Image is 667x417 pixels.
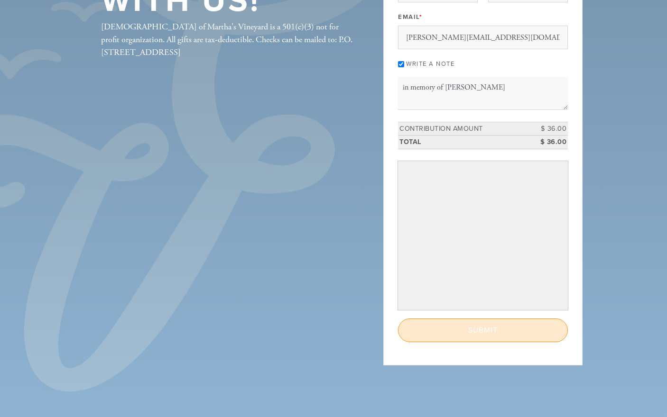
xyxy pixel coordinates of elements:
td: Contribution Amount [398,122,525,136]
label: Write a note [406,60,454,68]
td: $ 36.00 [525,136,568,149]
td: $ 36.00 [525,122,568,136]
div: [DEMOGRAPHIC_DATA] of Martha's Vineyard is a 501(c)(3) not for profit organization. All gifts are... [101,20,352,59]
td: Total [398,136,525,149]
input: Submit [398,318,568,342]
span: This field is required. [419,13,423,21]
iframe: Secure payment input frame [400,163,566,308]
label: Email [398,13,422,21]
